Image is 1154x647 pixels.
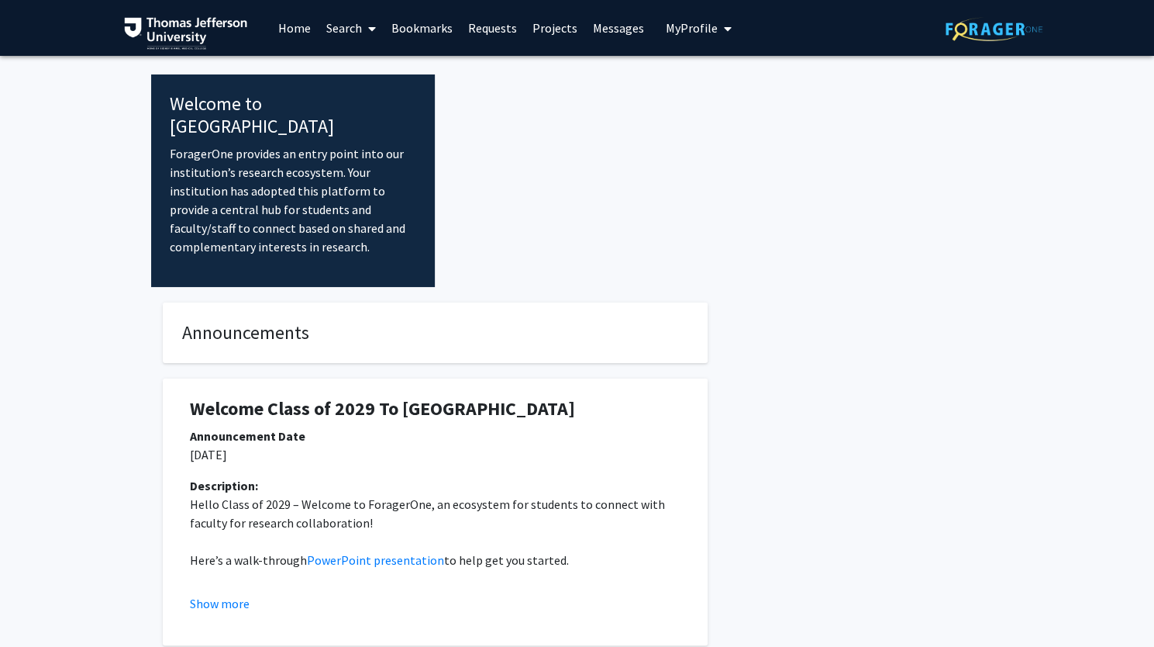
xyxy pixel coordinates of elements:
[190,495,680,532] p: Hello Class of 2029 – Welcome to ForagerOne, an ecosystem for students to connect with faculty fo...
[170,93,417,138] h4: Welcome to [GEOGRAPHIC_DATA]
[319,1,384,55] a: Search
[460,1,525,55] a: Requests
[170,144,417,256] p: ForagerOne provides an entry point into our institution’s research ecosystem. Your institution ha...
[585,1,652,55] a: Messages
[124,17,248,50] img: Thomas Jefferson University Logo
[384,1,460,55] a: Bookmarks
[190,427,680,445] div: Announcement Date
[270,1,319,55] a: Home
[190,398,680,420] h1: Welcome Class of 2029 To [GEOGRAPHIC_DATA]
[190,551,680,569] p: Here’s a walk-through to help get you started.
[946,17,1042,41] img: ForagerOne Logo
[307,552,444,568] a: PowerPoint presentation
[12,577,66,635] iframe: Chat
[190,476,680,495] div: Description:
[190,594,250,613] button: Show more
[525,1,585,55] a: Projects
[666,20,718,36] span: My Profile
[190,445,680,464] p: [DATE]
[182,322,688,344] h4: Announcements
